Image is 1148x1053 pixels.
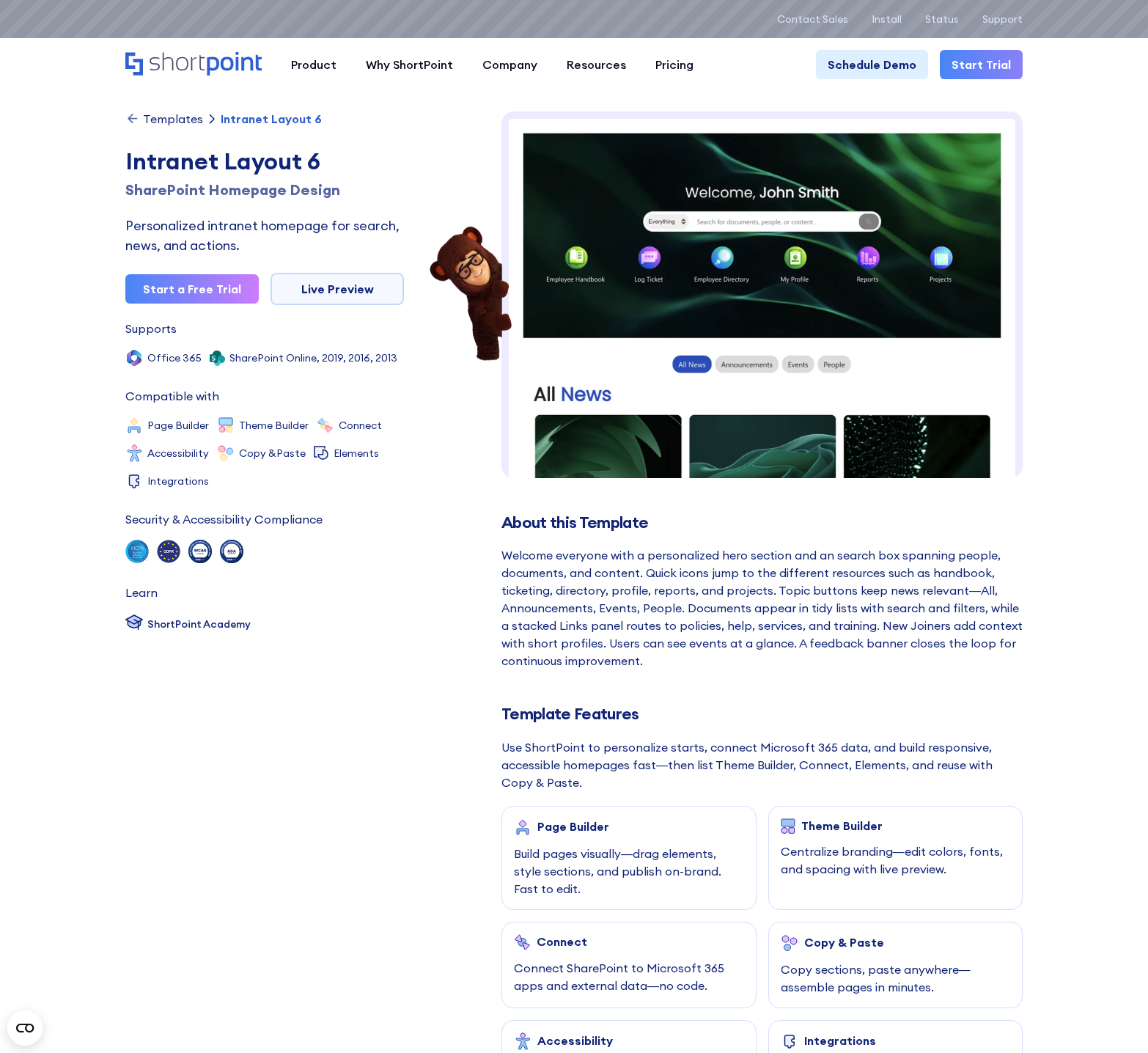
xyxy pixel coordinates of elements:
div: Connect [339,420,382,430]
div: Elements [334,448,379,458]
a: Pricing [641,50,708,79]
a: Product [276,50,351,79]
a: ShortPoint Academy [125,613,251,635]
div: Centralize branding—edit colors, fonts, and spacing with live preview. [781,843,1011,878]
div: Build pages visually—drag elements, style sections, and publish on-brand. Fast to edit. [514,845,744,898]
div: Intranet Layout 6 [221,113,322,125]
div: Theme Builder [801,819,883,832]
div: Personalized intranet homepage for search, news, and actions. [125,216,404,255]
a: Schedule Demo [816,50,928,79]
a: Install [872,13,902,25]
div: Security & Accessibility Compliance [125,513,323,525]
div: Learn [125,587,158,598]
img: soc 2 [125,540,149,563]
div: Page Builder [147,420,209,430]
a: Resources [552,50,641,79]
a: Start a Free Trial [125,274,259,304]
button: Open CMP widget [7,1010,43,1046]
div: Integrations [147,476,209,486]
div: Pricing [655,56,693,73]
div: Intranet Layout 6 [125,144,404,179]
h2: About this Template [501,513,1023,532]
div: Accessibility [537,1034,613,1047]
div: Office 365 [147,353,202,363]
div: Copy & Paste [804,936,884,949]
iframe: Chat Widget [884,883,1148,1053]
div: Integrations [804,1034,876,1047]
div: Theme Builder [239,420,309,430]
div: Supports [125,323,177,334]
div: Copy &Paste [239,448,306,458]
div: Compatible with [125,390,219,402]
div: Company [482,56,537,73]
h1: SharePoint Homepage Design [125,179,404,201]
div: Use ShortPoint to personalize starts, connect Microsoft 365 data, and build responsive, accessibl... [501,738,1023,791]
div: Accessibility [147,448,209,458]
div: ShortPoint Academy [147,617,251,632]
a: Home [125,52,262,77]
div: Templates [143,113,203,125]
div: Resources [567,56,626,73]
a: Company [468,50,552,79]
div: Why ShortPoint [366,56,453,73]
div: Page Builder [537,820,609,833]
div: Copy sections, paste anywhere—assemble pages in minutes. [781,961,1011,996]
a: Start Trial [940,50,1023,79]
div: Connect SharePoint to Microsoft 365 apps and external data—no code. [514,959,744,994]
a: Status [925,13,959,25]
a: Support [982,13,1023,25]
div: SharePoint Online, 2019, 2016, 2013 [229,353,397,363]
div: Connect [537,935,587,948]
a: Live Preview [271,273,404,305]
div: Welcome everyone with a personalized hero section and an search box spanning people, documents, a... [501,546,1023,669]
a: Templates [125,111,203,126]
div: Product [291,56,336,73]
h2: Template Features [501,705,1023,723]
a: Why ShortPoint [351,50,468,79]
a: Contact Sales [777,13,848,25]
